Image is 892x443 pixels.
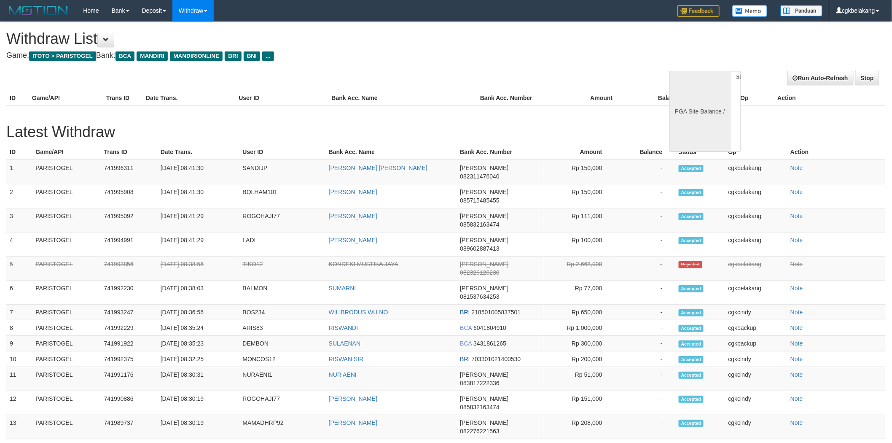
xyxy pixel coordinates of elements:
[725,415,787,439] td: cgkcindy
[239,415,325,439] td: MAMADHRP92
[460,261,508,267] span: [PERSON_NAME]
[157,281,239,305] td: [DATE] 08:38:03
[460,197,499,204] span: 085715485455
[101,305,157,320] td: 741993247
[6,144,32,160] th: ID
[6,336,32,351] td: 9
[329,261,398,267] a: KONDEKI MUSTIKA JAYA
[157,320,239,336] td: [DATE] 08:35:24
[737,90,774,106] th: Op
[725,160,787,184] td: cgkbelakang
[157,144,239,160] th: Date Trans.
[101,144,157,160] th: Trans ID
[472,356,521,362] span: 703301021400530
[544,208,615,232] td: Rp 111,000
[790,324,803,331] a: Note
[239,367,325,391] td: NURAENI1
[551,90,625,106] th: Amount
[6,415,32,439] td: 13
[103,90,142,106] th: Trans ID
[328,90,477,106] th: Bank Acc. Name
[544,367,615,391] td: Rp 51,000
[239,184,325,208] td: BOLHAM101
[6,391,32,415] td: 12
[29,90,103,106] th: Game/API
[615,281,675,305] td: -
[6,351,32,367] td: 10
[615,144,675,160] th: Balance
[32,208,100,232] td: PARISTOGEL
[787,144,886,160] th: Action
[679,325,704,332] span: Accepted
[32,415,100,439] td: PARISTOGEL
[460,340,472,347] span: BCA
[615,257,675,281] td: -
[101,336,157,351] td: 741991922
[790,261,803,267] a: Note
[725,305,787,320] td: cgkcindy
[790,309,803,316] a: Note
[32,257,100,281] td: PARISTOGEL
[29,51,96,61] span: ITOTO > PARISTOGEL
[790,165,803,171] a: Note
[101,415,157,439] td: 741989737
[329,395,377,402] a: [PERSON_NAME]
[615,367,675,391] td: -
[6,124,886,140] h1: Latest Withdraw
[329,309,388,316] a: WILIBRODUS WU NO
[460,404,499,411] span: 085832163474
[732,5,768,17] img: Button%20Memo.svg
[679,309,704,316] span: Accepted
[544,281,615,305] td: Rp 77,000
[6,208,32,232] td: 3
[473,340,506,347] span: 3431861265
[239,144,325,160] th: User ID
[460,213,508,219] span: [PERSON_NAME]
[472,309,521,316] span: 218501005837501
[32,184,100,208] td: PARISTOGEL
[544,160,615,184] td: Rp 150,000
[790,371,803,378] a: Note
[790,419,803,426] a: Note
[679,285,704,292] span: Accepted
[460,221,499,228] span: 085832163474
[239,336,325,351] td: DEMBON
[32,305,100,320] td: PARISTOGEL
[625,90,693,106] th: Balance
[262,51,274,61] span: ...
[329,324,358,331] a: RISWANDI
[460,285,508,292] span: [PERSON_NAME]
[32,351,100,367] td: PARISTOGEL
[725,208,787,232] td: cgkbelakang
[855,71,879,85] a: Stop
[239,320,325,336] td: ARIS83
[615,351,675,367] td: -
[101,257,157,281] td: 741993856
[329,371,357,378] a: NUR AENI
[460,371,508,378] span: [PERSON_NAME]
[142,90,235,106] th: Date Trans.
[460,165,508,171] span: [PERSON_NAME]
[137,51,168,61] span: MANDIRI
[615,320,675,336] td: -
[615,415,675,439] td: -
[101,367,157,391] td: 741991176
[157,208,239,232] td: [DATE] 08:41:29
[239,305,325,320] td: BOS234
[725,184,787,208] td: cgkbelakang
[325,144,457,160] th: Bank Acc. Name
[32,391,100,415] td: PARISTOGEL
[675,144,725,160] th: Status
[460,189,508,195] span: [PERSON_NAME]
[6,232,32,257] td: 4
[615,184,675,208] td: -
[615,305,675,320] td: -
[157,305,239,320] td: [DATE] 08:36:56
[780,5,822,16] img: panduan.png
[790,213,803,219] a: Note
[725,232,787,257] td: cgkbelakang
[32,144,100,160] th: Game/API
[239,208,325,232] td: ROGOHAJI77
[679,356,704,363] span: Accepted
[101,351,157,367] td: 741992375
